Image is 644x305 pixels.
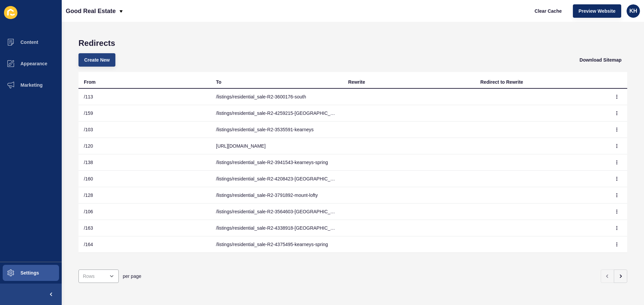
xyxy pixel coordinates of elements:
td: /listings/residential_sale-R2-3564603-[GEOGRAPHIC_DATA] [211,204,343,220]
td: /160 [78,171,211,187]
td: /listings/residential_sale-R2-4375495-kearneys-spring [211,236,343,253]
span: per page [123,273,141,280]
td: /163 [78,220,211,236]
td: /listings/residential_sale-R2-3600176-south [211,89,343,105]
td: /listings/residential_sale-R2-4208423-[GEOGRAPHIC_DATA] [211,171,343,187]
span: Download Sitemap [580,57,622,63]
td: [URL][DOMAIN_NAME] [211,138,343,154]
span: Clear Cache [535,8,562,14]
td: /103 [78,122,211,138]
span: Create New [84,57,110,63]
td: /128 [78,187,211,204]
div: To [216,79,221,85]
div: Redirect to Rewrite [480,79,523,85]
td: /listings/residential_sale-R2-4338918-[GEOGRAPHIC_DATA] [211,220,343,236]
div: Rewrite [348,79,365,85]
h1: Redirects [78,39,627,48]
td: /106 [78,204,211,220]
button: Preview Website [573,4,621,18]
p: Good Real Estate [66,3,116,19]
td: /listings/residential_sale-R2-4259215-[GEOGRAPHIC_DATA] [211,105,343,122]
button: Clear Cache [529,4,568,18]
span: KH [629,8,637,14]
td: /159 [78,105,211,122]
td: /listings/residential_sale-R2-3941543-kearneys-spring [211,154,343,171]
td: /listings/residential_sale-R2-3535591-kearneys [211,122,343,138]
div: From [84,79,96,85]
button: Create New [78,53,115,67]
td: /113 [78,89,211,105]
td: /164 [78,236,211,253]
span: Preview Website [579,8,615,14]
td: /138 [78,154,211,171]
td: /listings/residential_sale-R2-3791892-mount-lofty [211,187,343,204]
button: Download Sitemap [574,53,627,67]
div: open menu [78,270,119,283]
td: /120 [78,138,211,154]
